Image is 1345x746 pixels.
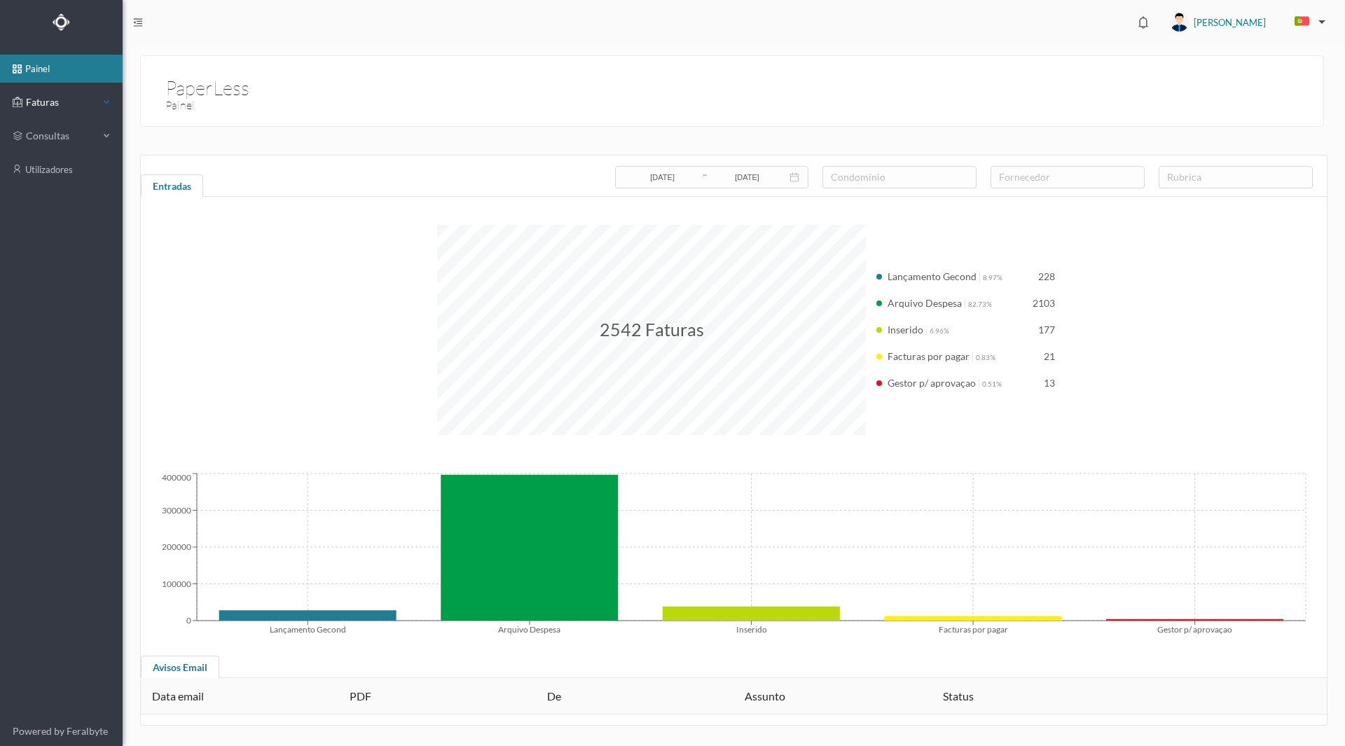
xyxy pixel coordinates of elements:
[141,656,219,684] div: Avisos Email
[789,172,799,182] i: icon: calendar
[22,95,99,109] span: Faturas
[888,350,970,362] span: Facturas por pagar
[186,615,191,626] tspan: 0
[162,541,191,552] tspan: 200000
[600,319,704,340] span: 2542 Faturas
[1044,350,1055,362] span: 21
[1134,13,1152,32] i: icon: bell
[982,380,1002,388] span: 0.51%
[1283,11,1331,34] button: PT
[270,623,346,634] tspan: Lançamento Gecond
[999,170,1130,184] div: fornecedor
[943,689,974,703] span: Status
[1167,170,1298,184] div: rubrica
[745,689,785,703] span: Assunto
[939,623,1008,634] tspan: Facturas por pagar
[708,170,786,185] input: Data final
[888,377,976,389] span: Gestor p/ aprovaçao
[930,326,949,335] span: 6.96%
[498,623,560,634] tspan: Arquivo Despesa
[831,170,962,184] div: condomínio
[888,270,977,282] span: Lançamento Gecond
[141,174,203,202] div: Entradas
[1157,623,1232,634] tspan: Gestor p/ aprovaçao
[162,472,191,483] tspan: 400000
[1170,13,1189,32] img: user_titan3.af2715ee.jpg
[26,129,96,143] span: consultas
[1033,297,1055,309] span: 2103
[165,97,739,114] h3: Painel
[623,170,701,185] input: Data inicial
[133,18,143,27] i: icon: menu-fold
[547,689,561,703] span: De
[152,689,204,703] span: Data email
[1038,270,1055,282] span: 228
[888,297,962,309] span: Arquivo Despesa
[888,324,923,336] span: Inserido
[1044,377,1055,389] span: 13
[983,273,1002,282] span: 8.97%
[165,73,249,78] h1: PaperLess
[350,689,371,703] span: PDF
[53,13,70,31] img: Logo
[736,623,767,634] tspan: Inserido
[968,300,992,308] span: 82.73%
[162,505,191,516] tspan: 300000
[1038,324,1055,336] span: 177
[162,579,191,589] tspan: 100000
[976,353,995,361] span: 0.83%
